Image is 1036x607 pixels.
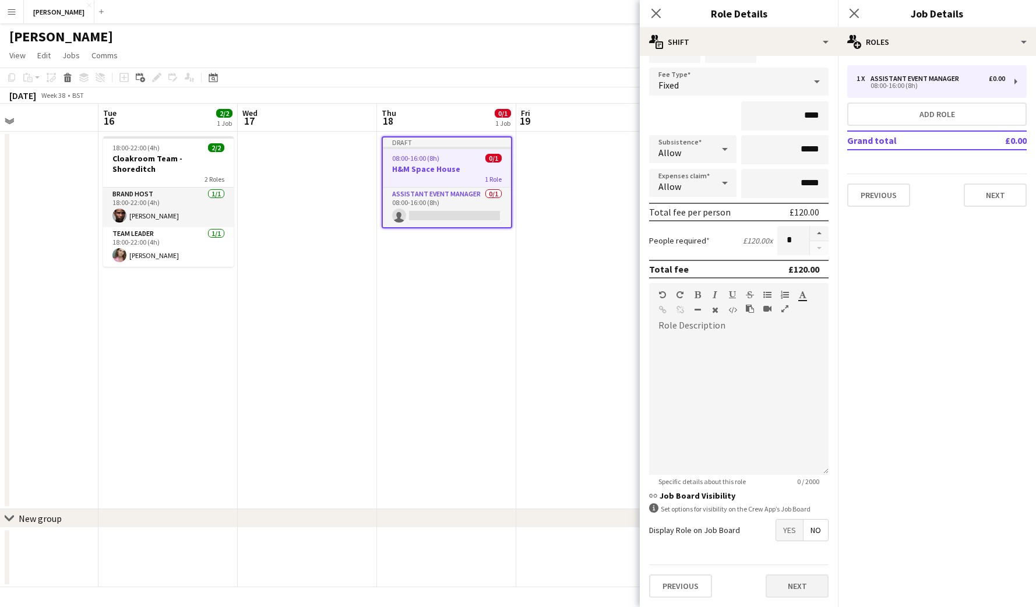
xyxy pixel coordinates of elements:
[649,574,712,598] button: Previous
[728,305,737,315] button: HTML Code
[871,75,964,83] div: Assistant Event Manager
[101,114,117,128] span: 16
[857,75,871,83] div: 1 x
[743,235,773,246] div: £120.00 x
[216,109,232,118] span: 2/2
[519,114,530,128] span: 19
[380,114,396,128] span: 18
[382,108,396,118] span: Thu
[693,290,702,299] button: Bold
[5,48,30,63] a: View
[658,147,681,158] span: Allow
[485,154,502,163] span: 0/1
[693,305,702,315] button: Horizontal Line
[87,48,122,63] a: Comms
[676,290,684,299] button: Redo
[91,50,118,61] span: Comms
[838,28,1036,56] div: Roles
[33,48,55,63] a: Edit
[776,520,803,541] span: Yes
[781,304,789,313] button: Fullscreen
[649,525,740,535] label: Display Role on Job Board
[658,79,679,91] span: Fixed
[728,290,737,299] button: Underline
[788,263,819,275] div: £120.00
[847,103,1027,126] button: Add role
[495,109,511,118] span: 0/1
[112,143,160,152] span: 18:00-22:00 (4h)
[38,91,68,100] span: Week 38
[649,206,731,218] div: Total fee per person
[649,477,755,486] span: Specific details about this role
[205,175,224,183] span: 2 Roles
[788,477,829,486] span: 0 / 2000
[9,90,36,101] div: [DATE]
[62,50,80,61] span: Jobs
[838,6,1036,21] h3: Job Details
[810,226,829,241] button: Increase
[103,227,234,267] app-card-role: Team Leader1/118:00-22:00 (4h)[PERSON_NAME]
[103,108,117,118] span: Tue
[971,131,1027,150] td: £0.00
[37,50,51,61] span: Edit
[847,131,971,150] td: Grand total
[798,290,806,299] button: Text Color
[804,520,828,541] span: No
[964,183,1027,207] button: Next
[9,28,113,45] h1: [PERSON_NAME]
[208,143,224,152] span: 2/2
[9,50,26,61] span: View
[766,574,829,598] button: Next
[495,119,510,128] div: 1 Job
[19,513,62,524] div: New group
[217,119,232,128] div: 1 Job
[103,188,234,227] app-card-role: Brand Host1/118:00-22:00 (4h)[PERSON_NAME]
[72,91,84,100] div: BST
[640,6,838,21] h3: Role Details
[521,108,530,118] span: Fri
[649,490,829,501] h3: Job Board Visibility
[649,263,689,275] div: Total fee
[857,83,1005,89] div: 08:00-16:00 (8h)
[241,114,258,128] span: 17
[24,1,94,23] button: [PERSON_NAME]
[392,154,439,163] span: 08:00-16:00 (8h)
[711,290,719,299] button: Italic
[383,164,511,174] h3: H&M Space House
[746,304,754,313] button: Paste as plain text
[103,153,234,174] h3: Cloakroom Team - Shoreditch
[989,75,1005,83] div: £0.00
[658,290,667,299] button: Undo
[781,290,789,299] button: Ordered List
[711,305,719,315] button: Clear Formatting
[382,136,512,228] app-job-card: Draft08:00-16:00 (8h)0/1H&M Space House1 RoleAssistant Event Manager0/108:00-16:00 (8h)
[847,183,910,207] button: Previous
[649,503,829,514] div: Set options for visibility on the Crew App’s Job Board
[485,175,502,183] span: 1 Role
[383,188,511,227] app-card-role: Assistant Event Manager0/108:00-16:00 (8h)
[763,304,771,313] button: Insert video
[242,108,258,118] span: Wed
[790,206,819,218] div: £120.00
[103,136,234,267] app-job-card: 18:00-22:00 (4h)2/2Cloakroom Team - Shoreditch2 RolesBrand Host1/118:00-22:00 (4h)[PERSON_NAME]Te...
[649,235,710,246] label: People required
[640,28,838,56] div: Shift
[658,181,681,192] span: Allow
[746,290,754,299] button: Strikethrough
[763,290,771,299] button: Unordered List
[383,137,511,147] div: Draft
[58,48,84,63] a: Jobs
